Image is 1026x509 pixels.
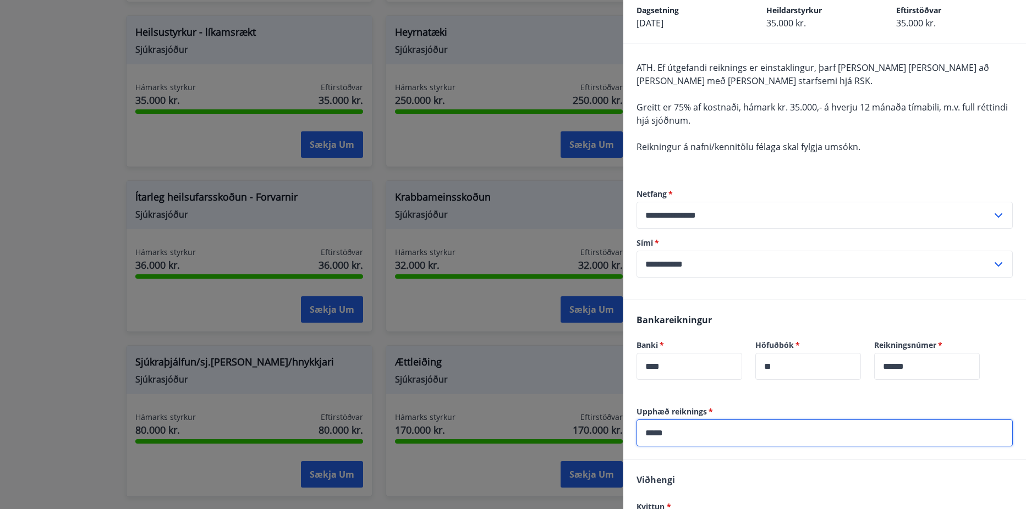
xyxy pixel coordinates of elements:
[637,474,675,486] span: Viðhengi
[637,62,989,87] span: ATH. Ef útgefandi reiknings er einstaklingur, þarf [PERSON_NAME] [PERSON_NAME] að [PERSON_NAME] m...
[637,314,712,326] span: Bankareikningur
[637,406,1013,417] label: Upphæð reiknings
[637,141,860,153] span: Reikningur á nafni/kennitölu félaga skal fylgja umsókn.
[766,17,806,29] span: 35.000 kr.
[637,237,1013,248] label: Sími
[637,5,679,15] span: Dagsetning
[896,17,936,29] span: 35.000 kr.
[637,419,1013,446] div: Upphæð reiknings
[766,5,822,15] span: Heildarstyrkur
[637,340,742,351] label: Banki
[637,189,1013,200] label: Netfang
[896,5,941,15] span: Eftirstöðvar
[755,340,861,351] label: Höfuðbók
[874,340,980,351] label: Reikningsnúmer
[637,17,663,29] span: [DATE]
[637,101,1008,126] span: Greitt er 75% af kostnaði, hámark kr. 35.000,- á hverju 12 mánaða tímabili, m.v. full réttindi hj...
